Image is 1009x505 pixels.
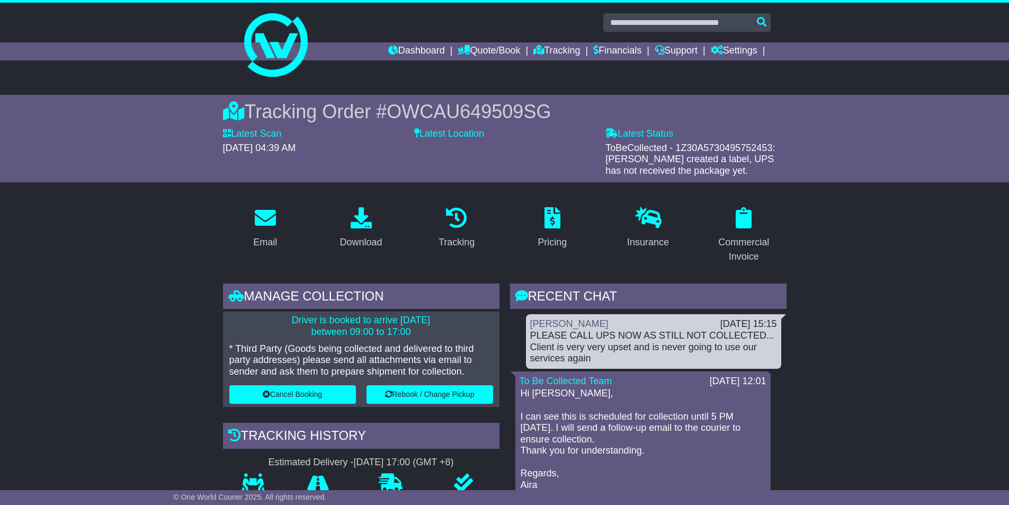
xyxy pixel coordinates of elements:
a: To Be Collected Team [520,376,612,386]
div: Tracking Order # [223,100,787,123]
div: Commercial Invoice [708,235,780,264]
a: Email [246,203,284,253]
span: OWCAU649509SG [387,101,551,122]
div: Email [253,235,277,250]
div: RECENT CHAT [510,283,787,312]
span: [DATE] 04:39 AM [223,143,296,153]
a: Download [333,203,389,253]
a: Tracking [432,203,481,253]
p: * Third Party (Goods being collected and delivered to third party addresses) please send all atta... [229,343,493,378]
div: Pricing [538,235,567,250]
button: Cancel Booking [229,385,356,404]
a: Financials [593,42,641,60]
div: [DATE] 12:01 [710,376,766,387]
a: Insurance [620,203,676,253]
span: ToBeCollected - 1Z30A5730495752453: [PERSON_NAME] created a label, UPS has not received the packa... [605,143,775,176]
p: Driver is booked to arrive [DATE] between 09:00 to 17:00 [229,315,493,338]
div: Download [340,235,382,250]
label: Latest Location [414,128,484,140]
div: Estimated Delivery - [223,457,499,468]
label: Latest Status [605,128,673,140]
span: © One World Courier 2025. All rights reserved. [174,493,327,501]
a: Dashboard [388,42,445,60]
a: Tracking [533,42,580,60]
a: Pricing [531,203,574,253]
a: Settings [711,42,757,60]
p: Hi [PERSON_NAME], I can see this is scheduled for collection until 5 PM [DATE]. I will send a fol... [521,388,765,491]
div: [DATE] 15:15 [720,318,777,330]
div: Tracking history [223,423,499,451]
div: Tracking [439,235,475,250]
div: PLEASE CALL UPS NOW AS STILL NOT COLLECTED... Client is very very upset and is never going to use... [530,330,777,365]
div: Manage collection [223,283,499,312]
a: Commercial Invoice [701,203,787,268]
a: Support [655,42,698,60]
button: Rebook / Change Pickup [367,385,493,404]
a: [PERSON_NAME] [530,318,609,329]
div: Insurance [627,235,669,250]
label: Latest Scan [223,128,282,140]
div: [DATE] 17:00 (GMT +8) [354,457,454,468]
a: Quote/Book [458,42,520,60]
